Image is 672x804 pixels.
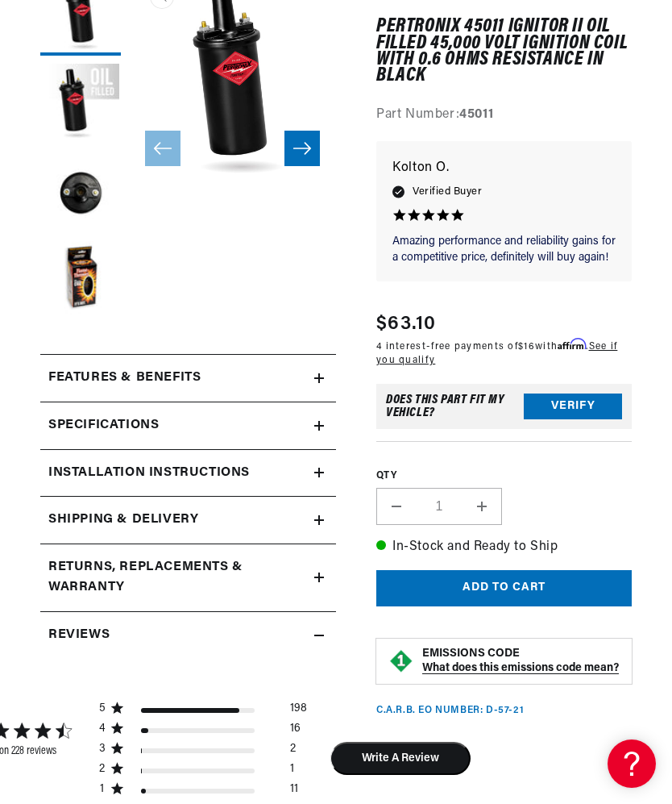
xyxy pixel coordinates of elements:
[422,662,619,674] strong: What does this emissions code mean?
[99,722,106,736] div: 4
[376,570,632,606] button: Add to cart
[376,342,617,365] a: See if you qualify - Learn more about Affirm Financing (opens in modal)
[99,762,106,777] div: 2
[40,241,121,322] button: Load image 4 in gallery view
[99,702,106,716] div: 5
[40,152,121,233] button: Load image 3 in gallery view
[99,762,307,782] div: 2 star by 1 reviews
[40,355,336,402] summary: Features & Benefits
[99,742,307,762] div: 3 star by 2 reviews
[518,342,535,352] span: $16
[99,782,307,802] div: 1 star by 11 reviews
[376,19,632,85] h1: PerTronix 45011 Ignitor II Oil Filled 45,000 Volt Ignition Coil with 0.6 Ohms Resistance in Black
[48,415,159,436] h2: Specifications
[99,702,307,722] div: 5 star by 198 reviews
[388,648,414,674] img: Emissions code
[290,762,294,782] div: 1
[145,131,180,166] button: Slide left
[422,647,620,676] button: EMISSIONS CODEWhat does this emissions code mean?
[48,463,250,484] h2: Installation instructions
[284,131,320,166] button: Slide right
[99,742,106,756] div: 3
[40,402,336,449] summary: Specifications
[392,234,616,265] p: Amazing performance and reliability gains for a competitive price, definitely will buy again!
[413,182,482,200] span: Verified Buyer
[40,450,336,497] summary: Installation instructions
[376,704,524,718] p: C.A.R.B. EO Number: D-57-21
[99,722,307,742] div: 4 star by 16 reviews
[376,310,437,339] span: $63.10
[40,612,336,659] summary: Reviews
[48,510,198,531] h2: Shipping & Delivery
[386,394,524,419] div: Does This part fit My vehicle?
[48,368,201,389] h2: Features & Benefits
[422,648,520,660] strong: EMISSIONS CODE
[524,394,622,419] button: Verify
[558,338,586,350] span: Affirm
[48,557,274,598] h2: Returns, Replacements & Warranty
[48,625,110,646] h2: Reviews
[40,497,336,544] summary: Shipping & Delivery
[376,104,632,125] div: Part Number:
[376,339,632,368] p: 4 interest-free payments of with .
[459,107,493,120] strong: 45011
[40,544,336,611] summary: Returns, Replacements & Warranty
[290,702,307,722] div: 198
[376,469,632,483] label: QTY
[99,782,106,797] div: 1
[290,782,298,802] div: 11
[290,742,296,762] div: 2
[290,722,301,742] div: 16
[330,742,471,775] button: Write A Review
[376,536,632,557] p: In-Stock and Ready to Ship
[40,64,121,144] button: Load image 2 in gallery view
[392,157,616,180] p: Kolton O.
